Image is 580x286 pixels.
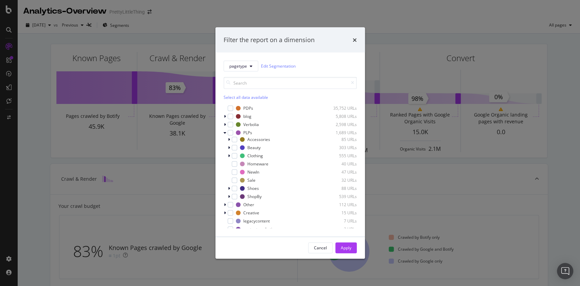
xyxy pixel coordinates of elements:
[323,226,357,232] div: 2 URLs
[323,153,357,159] div: 555 URLs
[247,177,256,183] div: Sale
[247,169,259,175] div: NewIn
[247,161,268,167] div: Homeware
[243,105,253,111] div: PDPs
[353,36,357,44] div: times
[323,137,357,142] div: 85 URLs
[224,94,357,100] div: Select all data available
[243,218,270,224] div: legacycontent
[323,194,357,199] div: 539 URLs
[323,210,357,216] div: 15 URLs
[323,122,357,127] div: 2,598 URLs
[323,185,357,191] div: 88 URLs
[247,194,262,199] div: ShopBy
[261,62,296,70] a: Edit Segmentation
[243,113,251,119] div: blog
[243,210,259,216] div: Creative
[224,77,357,89] input: Search
[335,242,357,253] button: Apply
[323,169,357,175] div: 47 URLs
[243,226,277,232] div: contentmarketing
[323,161,357,167] div: 40 URLs
[314,245,327,251] div: Cancel
[224,36,315,44] div: Filter the report on a dimension
[557,263,573,279] div: Open Intercom Messenger
[323,130,357,136] div: 1,689 URLs
[229,63,247,69] span: pagetype
[341,245,351,251] div: Apply
[247,145,261,150] div: Beauty
[243,130,252,136] div: PLPs
[215,28,365,259] div: modal
[323,113,357,119] div: 5,808 URLs
[247,137,270,142] div: Accessories
[323,177,357,183] div: 32 URLs
[247,185,259,191] div: Shoes
[308,242,333,253] button: Cancel
[323,105,357,111] div: 35,752 URLs
[323,145,357,150] div: 303 URLs
[323,202,357,208] div: 112 URLs
[247,153,263,159] div: Clothing
[224,60,258,71] button: pagetype
[243,122,259,127] div: Verbolia
[243,202,254,208] div: Other
[323,218,357,224] div: 7 URLs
